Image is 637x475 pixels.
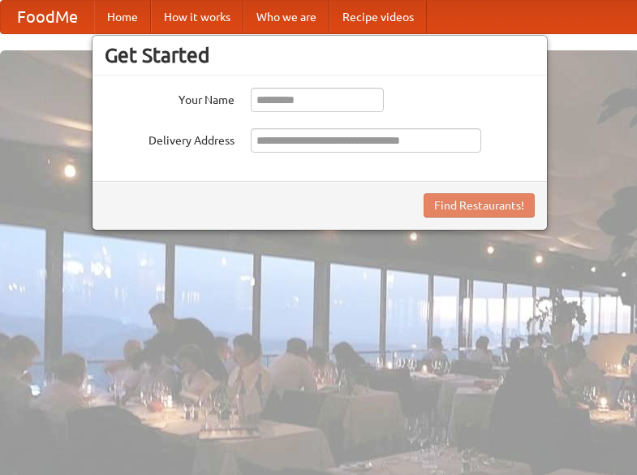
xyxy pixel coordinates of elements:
[1,1,94,33] a: FoodMe
[424,193,535,218] button: Find Restaurants!
[243,1,329,33] a: Who we are
[105,128,235,149] label: Delivery Address
[105,88,235,108] label: Your Name
[329,1,427,33] a: Recipe videos
[94,1,151,33] a: Home
[105,43,535,67] h3: Get Started
[151,1,243,33] a: How it works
